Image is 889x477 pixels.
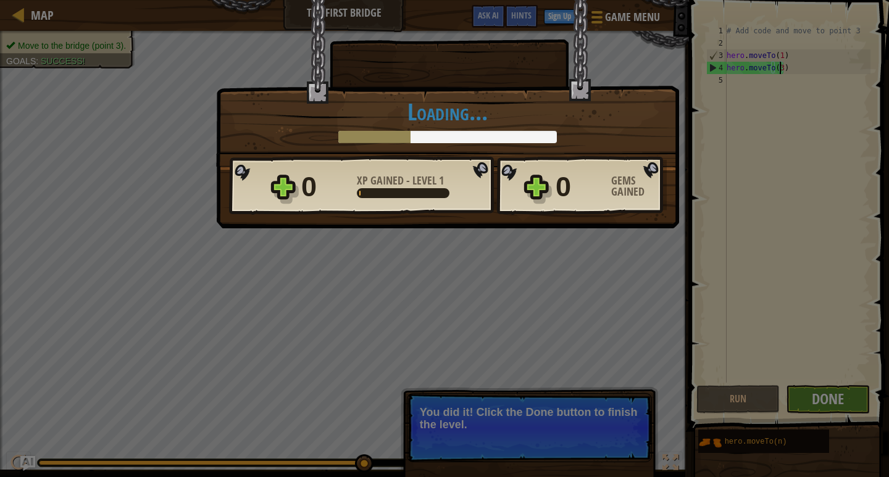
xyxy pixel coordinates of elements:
[357,173,406,188] span: XP Gained
[611,175,667,197] div: Gems Gained
[439,173,444,188] span: 1
[357,175,444,186] div: -
[229,99,666,125] h1: Loading...
[301,167,349,207] div: 0
[410,173,439,188] span: Level
[556,167,604,207] div: 0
